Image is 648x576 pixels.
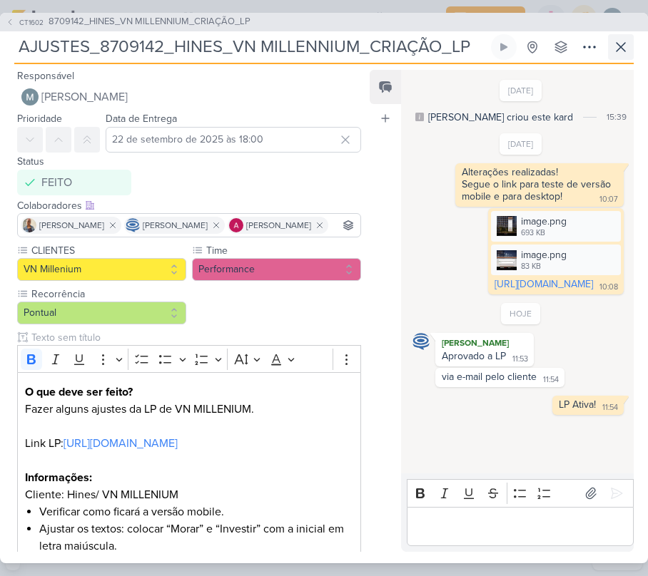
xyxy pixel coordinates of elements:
span: [PERSON_NAME] [143,219,208,232]
button: Pontual [17,302,186,324]
span: [PERSON_NAME] [246,219,311,232]
div: Ligar relógio [498,41,510,53]
label: Responsável [17,70,74,82]
p: Cliente: Hines/ VN MILLENIUM [25,486,353,503]
div: Editor toolbar [17,345,361,373]
label: Data de Entrega [106,113,177,125]
button: Performance [192,258,361,281]
div: 10:08 [599,282,618,293]
li: Ajustar os textos: colocar “Morar” e “Investir” com a inicial em letra maiúscula. [39,520,353,555]
strong: O que deve ser feito? [25,385,133,399]
div: LP Ativa! [559,398,596,411]
img: Mg2E1nRKfC1k2Wc9kTFgihybudY45ajxoWucdALK.png [497,216,517,236]
div: Alterações realizadas! [462,166,617,178]
strong: Informações: [25,470,92,485]
div: via e-mail pelo cliente [442,371,537,383]
div: FEITO [41,174,72,191]
div: 10:07 [599,194,618,205]
a: [URL][DOMAIN_NAME] [64,436,178,451]
div: 11:53 [512,354,528,365]
p: Fazer alguns ajustes da LP de VN MILLENIUM. Link LP: [25,401,353,452]
label: CLIENTES [30,243,186,258]
img: cA8sjCwrUi65iEcu1PlbcJ0VJBS3YQYg4O7MzATu.png [497,250,517,270]
div: image.png [491,245,621,275]
div: 83 KB [521,261,567,272]
span: [PERSON_NAME] [39,219,104,232]
input: Texto sem título [29,330,361,345]
label: Status [17,155,44,168]
div: [PERSON_NAME] [438,336,531,350]
span: [PERSON_NAME] [41,88,128,106]
input: Buscar [331,217,358,234]
img: Iara Santos [22,218,36,232]
div: image.png [491,211,621,242]
button: VN Millenium [17,258,186,281]
label: Prioridade [17,113,62,125]
div: 11:54 [543,374,559,386]
label: Time [205,243,361,258]
div: image.png [521,214,567,229]
div: Colaboradores [17,198,361,213]
div: Editor toolbar [407,479,634,507]
div: image.png [521,247,567,262]
div: [PERSON_NAME] criou este kard [428,110,573,125]
div: Editor editing area: main [407,507,634,546]
div: Aprovado a LP [442,350,506,362]
input: Select a date [106,127,361,153]
a: [URL][DOMAIN_NAME] [495,278,593,290]
div: 693 KB [521,227,567,239]
button: FEITO [17,170,131,195]
img: Caroline Traven De Andrade [412,333,430,350]
img: Mariana Amorim [21,88,39,106]
img: Caroline Traven De Andrade [126,218,140,232]
div: 11:54 [602,402,618,413]
div: 15:39 [607,110,627,123]
label: Recorrência [30,287,186,302]
img: Alessandra Gomes [229,218,243,232]
div: Segue o link para teste de versão mobile e para desktop! [462,178,614,202]
input: Kard Sem Título [14,34,488,60]
li: Verificar como ficará a versão mobile. [39,503,353,520]
button: [PERSON_NAME] [17,84,361,110]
